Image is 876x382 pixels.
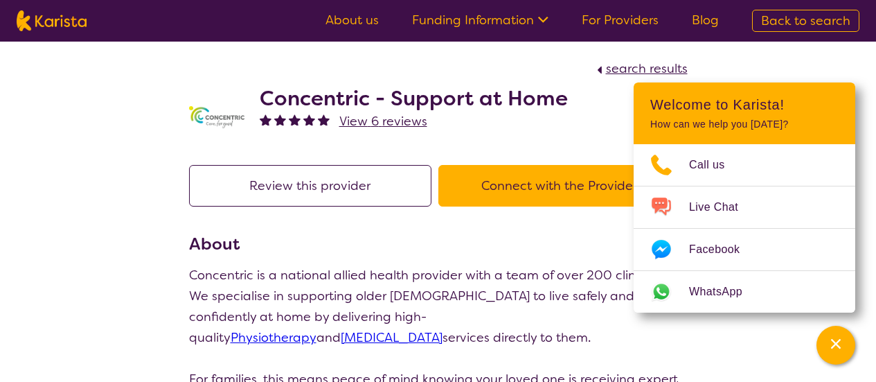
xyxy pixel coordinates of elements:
button: Connect with the Provider [438,165,681,207]
img: Karista logo [17,10,87,31]
button: Channel Menu [816,326,855,365]
a: Connect with the Provider [438,177,688,194]
a: Funding Information [412,12,548,28]
ul: Choose channel [634,144,855,313]
span: WhatsApp [689,281,759,302]
span: Facebook [689,239,756,260]
p: How can we help you [DATE]? [650,119,839,130]
h3: About [189,232,688,257]
a: Physiotherapy [231,329,316,346]
img: fullstar [318,114,330,125]
img: h3dfvoetcbe6d57qsjjs.png [189,106,244,129]
img: fullstar [274,114,286,125]
span: Live Chat [689,197,755,218]
a: Web link opens in a new tab. [634,271,855,313]
img: fullstar [303,114,315,125]
a: View 6 reviews [339,111,427,132]
img: fullstar [260,114,271,125]
img: fullstar [289,114,301,125]
span: View 6 reviews [339,113,427,130]
div: Channel Menu [634,83,855,313]
span: Concentric is a national allied health provider with a team of over 200 clinicians. We specialise... [189,267,672,346]
a: For Providers [582,12,659,28]
span: Back to search [761,12,850,29]
span: search results [606,60,688,77]
a: [MEDICAL_DATA] [341,329,443,346]
a: Blog [692,12,719,28]
a: Back to search [752,10,859,32]
a: About us [325,12,379,28]
a: Review this provider [189,177,438,194]
button: Review this provider [189,165,431,207]
h2: Welcome to Karista! [650,96,839,113]
span: Call us [689,155,742,175]
a: search results [593,60,688,77]
h2: Concentric - Support at Home [260,86,568,111]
